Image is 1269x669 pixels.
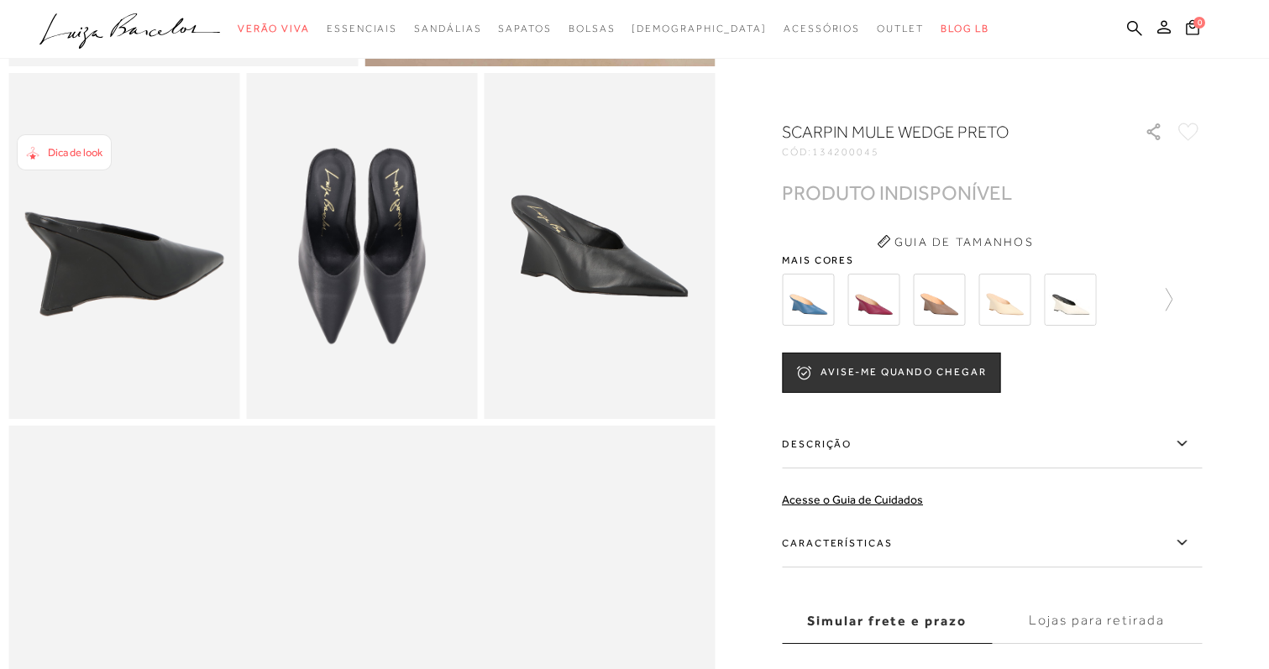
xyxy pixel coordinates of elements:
a: categoryNavScreenReaderText [414,13,481,44]
button: AVISE-ME QUANDO CHEGAR [782,353,1000,393]
img: SCARPIN MULE WEDGE OFF WHITE [1044,274,1096,326]
span: Outlet [877,23,924,34]
img: SCARPIN MULE WEDGE EM COURO AMEIXA [847,274,899,326]
a: categoryNavScreenReaderText [498,13,551,44]
span: Sandálias [414,23,481,34]
label: Descrição [782,420,1202,468]
h1: SCARPIN MULE WEDGE PRETO [782,120,1097,144]
span: 0 [1193,17,1205,29]
a: categoryNavScreenReaderText [238,13,310,44]
img: image [8,73,239,420]
button: Guia de Tamanhos [871,228,1039,255]
img: image [246,73,477,420]
img: image [484,73,715,420]
span: Sapatos [498,23,551,34]
div: CÓD: [782,147,1118,157]
a: BLOG LB [941,13,989,44]
a: categoryNavScreenReaderText [569,13,616,44]
span: Mais cores [782,255,1202,265]
span: Verão Viva [238,23,310,34]
span: Dica de look [48,146,102,159]
label: Características [782,519,1202,567]
span: [DEMOGRAPHIC_DATA] [632,23,767,34]
label: Simular frete e prazo [782,598,992,644]
span: 134200045 [812,146,879,158]
div: PRODUTO INDISPONÍVEL [782,184,1012,201]
span: Essenciais [327,23,397,34]
a: Acesse o Guia de Cuidados [782,493,923,506]
span: Bolsas [569,23,616,34]
img: SCARPIN MULE WEDGE EM COURO NATA [978,274,1030,326]
button: 0 [1181,18,1204,41]
label: Lojas para retirada [992,598,1202,644]
a: noSubCategoriesText [632,13,767,44]
a: categoryNavScreenReaderText [327,13,397,44]
img: SCARPIN MULE COM SALTO ANABELA EM EM COURO AZUL DENIM [782,274,834,326]
img: SCARPIN MULE WEDGE EM COURO CINZA DUMBO [913,274,965,326]
span: Acessórios [784,23,860,34]
a: categoryNavScreenReaderText [877,13,924,44]
a: categoryNavScreenReaderText [784,13,860,44]
span: BLOG LB [941,23,989,34]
